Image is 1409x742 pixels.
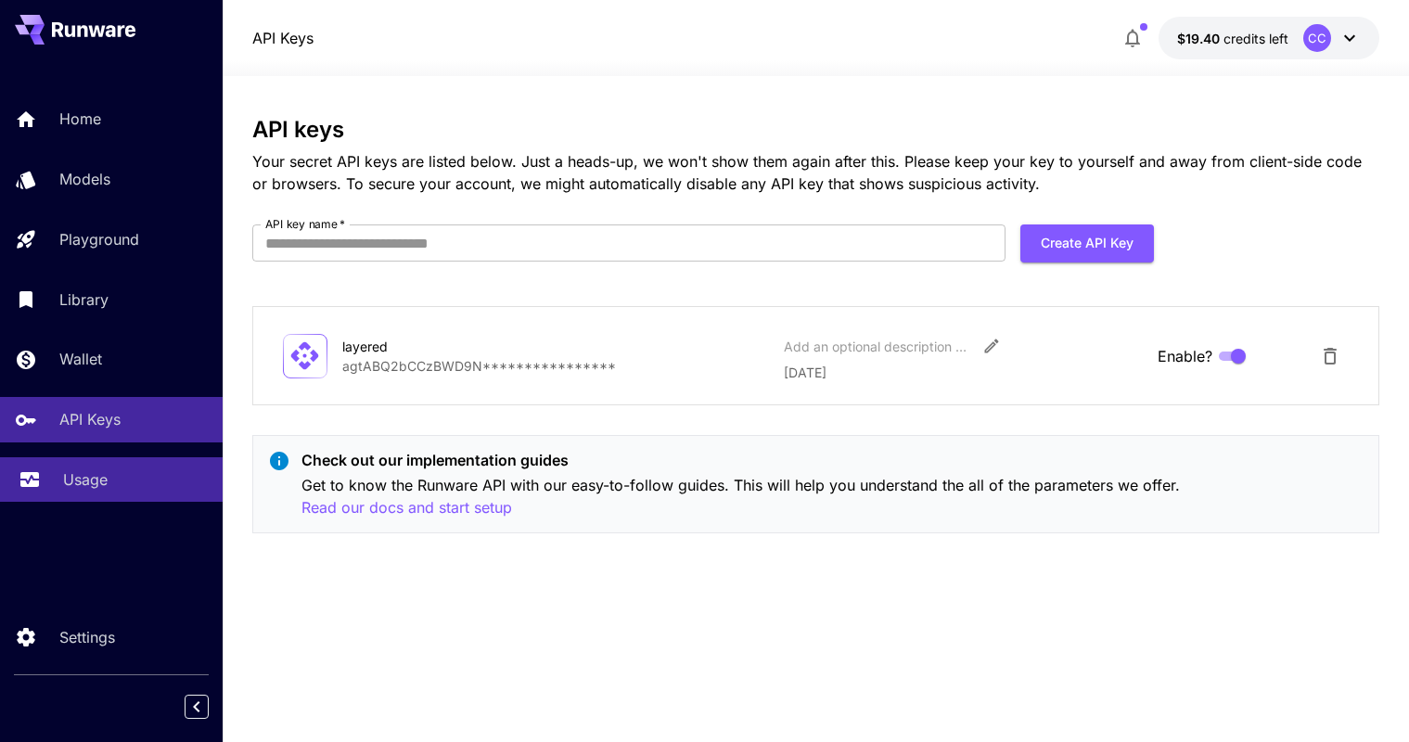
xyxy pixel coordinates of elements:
p: Home [59,108,101,130]
p: Playground [59,228,139,250]
h3: API keys [252,117,1379,143]
nav: breadcrumb [252,27,314,49]
div: Add an optional description or comment [784,337,969,356]
p: Library [59,288,109,311]
span: Enable? [1158,345,1212,367]
button: Edit [975,329,1008,363]
div: CC [1303,24,1331,52]
div: Collapse sidebar [199,690,223,723]
button: Collapse sidebar [185,695,209,719]
div: $19.39542 [1177,29,1288,48]
button: Read our docs and start setup [301,496,512,519]
p: [DATE] [784,363,1143,382]
button: $19.39542CC [1159,17,1379,59]
p: Your secret API keys are listed below. Just a heads-up, we won't show them again after this. Plea... [252,150,1379,195]
p: Settings [59,626,115,648]
button: Delete API Key [1312,338,1349,375]
p: Usage [63,468,108,491]
a: API Keys [252,27,314,49]
span: credits left [1223,31,1288,46]
div: layered [342,337,528,356]
p: Wallet [59,348,102,370]
label: API key name [265,216,345,232]
button: Create API Key [1020,224,1154,262]
span: $19.40 [1177,31,1223,46]
p: Models [59,168,110,190]
p: Check out our implementation guides [301,449,1364,471]
p: API Keys [59,408,121,430]
p: Get to know the Runware API with our easy-to-follow guides. This will help you understand the all... [301,474,1364,519]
